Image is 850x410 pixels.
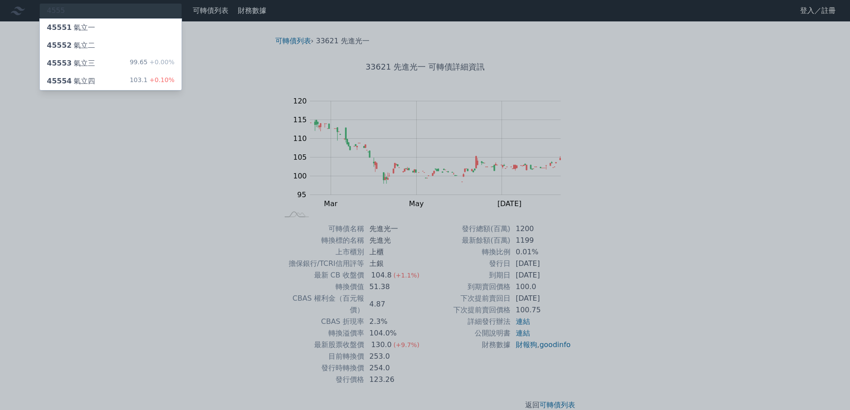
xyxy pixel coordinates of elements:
[47,22,95,33] div: 氣立一
[148,76,174,83] span: +0.10%
[47,77,72,85] span: 45554
[148,58,174,66] span: +0.00%
[40,72,182,90] a: 45554氣立四 103.1+0.10%
[130,76,174,87] div: 103.1
[47,59,72,67] span: 45553
[40,54,182,72] a: 45553氣立三 99.65+0.00%
[40,19,182,37] a: 45551氣立一
[805,367,850,410] iframe: Chat Widget
[47,58,95,69] div: 氣立三
[47,23,72,32] span: 45551
[47,76,95,87] div: 氣立四
[130,58,174,69] div: 99.65
[47,41,72,50] span: 45552
[805,367,850,410] div: 聊天小工具
[47,40,95,51] div: 氣立二
[40,37,182,54] a: 45552氣立二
